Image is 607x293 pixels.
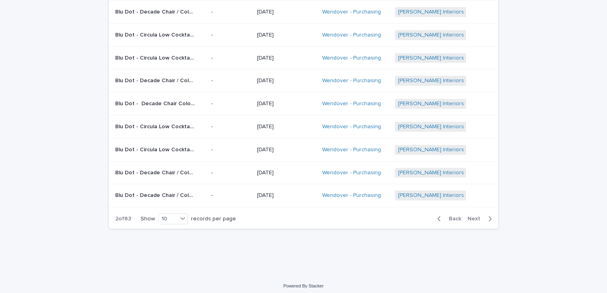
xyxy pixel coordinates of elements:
[398,146,536,153] a: [PERSON_NAME] Interiors | Inbound Shipment | 24349
[322,170,381,176] a: Wendover - Purchasing
[211,123,251,130] p: -
[211,32,251,39] p: -
[115,30,196,39] p: Blu Dot - Circula Low Cocktail Table Color Tomato | 74487
[211,146,251,153] p: -
[109,161,498,184] tr: Blu Dot - Decade Chair / Color-Tomato | 74456Blu Dot - Decade Chair / Color-Tomato | 74456 -[DATE...
[257,170,315,176] p: [DATE]
[109,209,137,229] p: 2 of 83
[115,191,196,199] p: Blu Dot - Decade Chair / Color-Tomato | 74468
[398,192,536,199] a: [PERSON_NAME] Interiors | Inbound Shipment | 24349
[109,138,498,161] tr: Blu Dot - Circula Low Cocktail Table Color Tomato | 74480Blu Dot - Circula Low Cocktail Table Col...
[257,32,315,39] p: [DATE]
[115,145,196,153] p: Blu Dot - Circula Low Cocktail Table Color Tomato | 74480
[322,192,381,199] a: Wendover - Purchasing
[109,93,498,116] tr: Blu Dot - Decade Chair Color Mouse | 74441Blu Dot - Decade Chair Color Mouse | 74441 -[DATE]Wendo...
[115,53,196,62] p: Blu Dot - Circula Low Cocktail Table Color Tomato | 74481
[191,216,236,222] p: records per page
[398,9,536,15] a: [PERSON_NAME] Interiors | Inbound Shipment | 24349
[257,77,315,84] p: [DATE]
[322,146,381,153] a: Wendover - Purchasing
[283,283,323,288] a: Powered By Stacker
[109,0,498,23] tr: Blu Dot - Decade Chair / Color-Tomato | 74458Blu Dot - Decade Chair / Color-Tomato | 74458 -[DATE...
[211,77,251,84] p: -
[322,77,381,84] a: Wendover - Purchasing
[115,168,196,176] p: Blu Dot - Decade Chair / Color-Tomato | 74456
[322,9,381,15] a: Wendover - Purchasing
[211,170,251,176] p: -
[211,100,251,107] p: -
[115,99,196,107] p: Blu Dot - Decade Chair Color Mouse | 74441
[109,69,498,93] tr: Blu Dot - Decade Chair / Color-Tomato | 74454Blu Dot - Decade Chair / Color-Tomato | 74454 -[DATE...
[322,55,381,62] a: Wendover - Purchasing
[211,192,251,199] p: -
[398,32,536,39] a: [PERSON_NAME] Interiors | Inbound Shipment | 24349
[322,123,381,130] a: Wendover - Purchasing
[322,100,381,107] a: Wendover - Purchasing
[109,184,498,207] tr: Blu Dot - Decade Chair / Color-Tomato | 74468Blu Dot - Decade Chair / Color-Tomato | 74468 -[DATE...
[109,23,498,46] tr: Blu Dot - Circula Low Cocktail Table Color Tomato | 74487Blu Dot - Circula Low Cocktail Table Col...
[159,215,178,223] div: 10
[398,55,536,62] a: [PERSON_NAME] Interiors | Inbound Shipment | 24349
[109,46,498,69] tr: Blu Dot - Circula Low Cocktail Table Color Tomato | 74481Blu Dot - Circula Low Cocktail Table Col...
[398,123,536,130] a: [PERSON_NAME] Interiors | Inbound Shipment | 24349
[109,115,498,138] tr: Blu Dot - Circula Low Cocktail Table Color Tomato | 74482Blu Dot - Circula Low Cocktail Table Col...
[464,215,498,222] button: Next
[141,216,155,222] p: Show
[211,9,251,15] p: -
[257,9,315,15] p: [DATE]
[468,216,485,222] span: Next
[115,76,196,84] p: Blu Dot - Decade Chair / Color-Tomato | 74454
[257,100,315,107] p: [DATE]
[257,192,315,199] p: [DATE]
[115,7,196,15] p: Blu Dot - Decade Chair / Color-Tomato | 74458
[257,55,315,62] p: [DATE]
[257,123,315,130] p: [DATE]
[115,122,196,130] p: Blu Dot - Circula Low Cocktail Table Color Tomato | 74482
[211,55,251,62] p: -
[431,215,464,222] button: Back
[398,100,536,107] a: [PERSON_NAME] Interiors | Inbound Shipment | 24349
[398,77,536,84] a: [PERSON_NAME] Interiors | Inbound Shipment | 24349
[257,146,315,153] p: [DATE]
[444,216,461,222] span: Back
[322,32,381,39] a: Wendover - Purchasing
[398,170,536,176] a: [PERSON_NAME] Interiors | Inbound Shipment | 24349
